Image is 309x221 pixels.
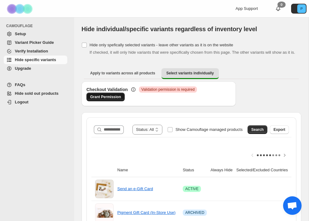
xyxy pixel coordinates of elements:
[15,82,25,87] span: FAQs
[297,4,306,13] span: Avatar with initials P
[117,210,176,215] a: Pigment Gift Card (In-Store Use)
[300,7,303,10] text: P
[15,49,48,53] span: Verify Installation
[274,127,285,132] span: Export
[235,163,290,177] th: Selected/Excluded Countries
[15,66,31,71] span: Upgrade
[175,127,243,132] span: Show Camouflage managed products
[86,86,128,93] h3: Checkout Validation
[166,71,214,76] span: Select variants individually
[209,163,235,177] th: Always Hide
[117,186,153,191] a: Send an e-Gift Card
[278,2,286,8] div: 0
[161,68,219,79] button: Select variants individually
[15,100,28,104] span: Logout
[5,0,36,17] img: Camouflage
[86,93,125,101] a: Grant Permission
[95,180,114,198] img: Send an e-Gift Card
[185,186,198,191] span: ACTIVE
[115,163,181,177] th: Name
[248,125,267,134] button: Search
[4,98,67,106] a: Logout
[251,127,264,132] span: Search
[291,4,307,14] button: Avatar with initials P
[181,163,209,177] th: Status
[90,71,155,76] span: Apply to variants across all products
[15,91,59,96] span: Hide sold out products
[185,210,204,215] span: ARCHIVED
[15,31,26,36] span: Setup
[4,38,67,47] a: Variant Picker Guide
[236,6,258,11] span: App Support
[275,6,281,12] a: 0
[270,125,289,134] button: Export
[280,151,289,160] button: Scroll table right one column
[4,47,67,56] a: Verify Installation
[4,64,67,73] a: Upgrade
[283,196,302,215] div: Open chat
[90,43,233,47] span: Hide only spefically selected variants - leave other variants as it is on the website
[85,68,160,78] button: Apply to variants across all products
[81,26,257,32] span: Hide individual/specific variants regardless of inventory level
[15,57,56,62] span: Hide specific variants
[4,56,67,64] a: Hide specific variants
[6,23,70,28] span: CAMOUFLAGE
[4,30,67,38] a: Setup
[90,94,121,99] span: Grant Permission
[141,87,195,92] span: Validation permission is required
[90,50,295,55] span: If checked, it will only hide variants that were specifically chosen from this page. The other va...
[15,40,54,45] span: Variant Picker Guide
[4,89,67,98] a: Hide sold out products
[4,81,67,89] a: FAQs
